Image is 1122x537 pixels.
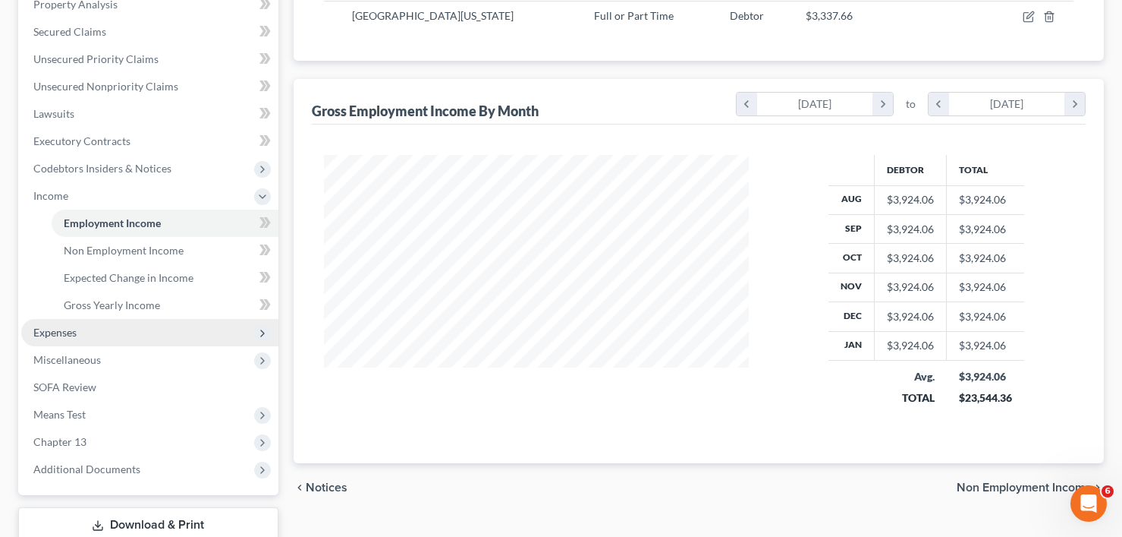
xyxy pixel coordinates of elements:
span: Chapter 13 [33,435,86,448]
i: chevron_right [1092,482,1104,494]
div: $3,924.06 [887,192,934,207]
th: Debtor [875,155,947,185]
div: TOTAL [887,390,935,406]
span: Unsecured Nonpriority Claims [33,80,178,93]
a: Gross Yearly Income [52,292,278,319]
td: $3,924.06 [947,244,1024,273]
iframe: Intercom live chat [1070,485,1107,522]
div: [DATE] [949,93,1065,115]
div: $3,924.06 [887,309,934,324]
td: $3,924.06 [947,302,1024,331]
span: Executory Contracts [33,134,130,147]
a: Unsecured Nonpriority Claims [21,73,278,100]
div: $3,924.06 [887,338,934,353]
th: Dec [828,302,875,331]
a: Lawsuits [21,100,278,128]
span: Secured Claims [33,25,106,38]
span: Income [33,189,68,202]
span: Non Employment Income [64,244,184,257]
span: Means Test [33,408,86,421]
span: Gross Yearly Income [64,299,160,311]
i: chevron_left [294,482,306,494]
a: Unsecured Priority Claims [21,46,278,73]
th: Jan [828,331,875,360]
button: Non Employment Income chevron_right [957,482,1104,494]
td: $3,924.06 [947,331,1024,360]
a: Non Employment Income [52,237,278,264]
div: [DATE] [757,93,873,115]
th: Sep [828,214,875,243]
a: Expected Change in Income [52,264,278,292]
th: Total [947,155,1024,185]
span: Unsecured Priority Claims [33,52,159,65]
span: Debtor [730,9,764,22]
div: $23,544.36 [959,390,1012,406]
span: Miscellaneous [33,353,101,366]
span: 6 [1102,485,1114,498]
a: SOFA Review [21,374,278,401]
span: to [906,96,916,112]
div: Avg. [887,369,935,384]
th: Oct [828,244,875,273]
td: $3,924.06 [947,273,1024,302]
div: $3,924.06 [887,280,934,295]
span: Expenses [33,326,77,339]
a: Employment Income [52,210,278,237]
span: SOFA Review [33,381,96,393]
td: $3,924.06 [947,185,1024,214]
span: Notices [306,482,347,494]
span: [GEOGRAPHIC_DATA][US_STATE] [352,9,514,22]
div: Gross Employment Income By Month [312,102,539,120]
div: $3,924.06 [959,369,1012,384]
span: $3,337.66 [806,9,853,22]
span: Additional Documents [33,463,140,475]
i: chevron_right [1064,93,1085,115]
th: Nov [828,273,875,302]
span: Full or Part Time [594,9,674,22]
span: Lawsuits [33,107,74,120]
span: Expected Change in Income [64,271,193,284]
i: chevron_left [737,93,757,115]
div: $3,924.06 [887,251,934,266]
td: $3,924.06 [947,214,1024,243]
span: Employment Income [64,216,161,229]
i: chevron_left [929,93,949,115]
div: $3,924.06 [887,222,934,237]
th: Aug [828,185,875,214]
i: chevron_right [872,93,893,115]
a: Executory Contracts [21,128,278,155]
span: Non Employment Income [957,482,1092,494]
button: chevron_left Notices [294,482,347,494]
span: Codebtors Insiders & Notices [33,162,171,175]
a: Secured Claims [21,18,278,46]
